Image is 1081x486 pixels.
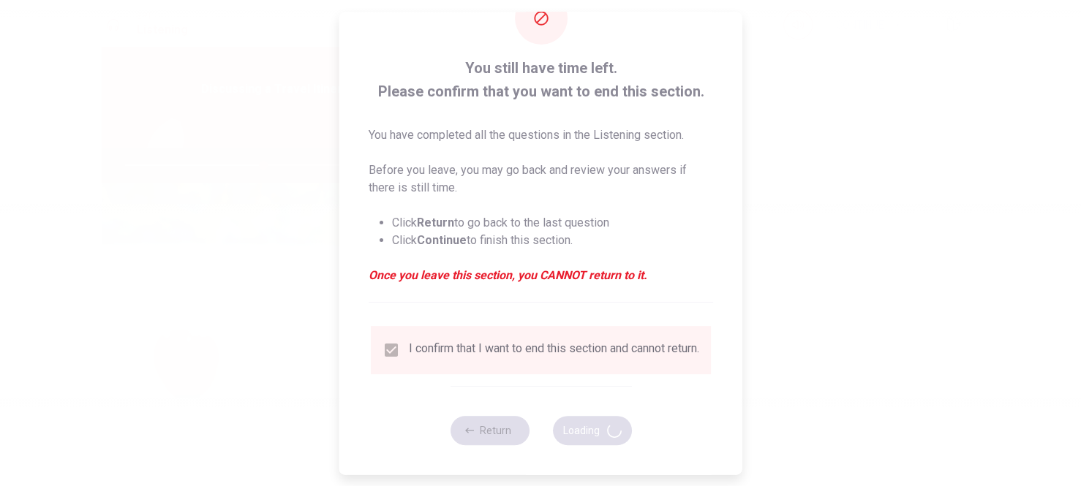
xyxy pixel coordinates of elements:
p: You have completed all the questions in the Listening section. [369,126,713,144]
strong: Continue [417,233,467,247]
div: I confirm that I want to end this section and cannot return. [409,341,699,359]
strong: Return [417,216,454,229]
em: Once you leave this section, you CANNOT return to it. [369,267,713,284]
button: Return [450,416,529,445]
p: Before you leave, you may go back and review your answers if there is still time. [369,162,713,197]
button: Loading [552,416,631,445]
li: Click to go back to the last question [392,214,713,232]
li: Click to finish this section. [392,232,713,249]
span: You still have time left. Please confirm that you want to end this section. [369,56,713,103]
